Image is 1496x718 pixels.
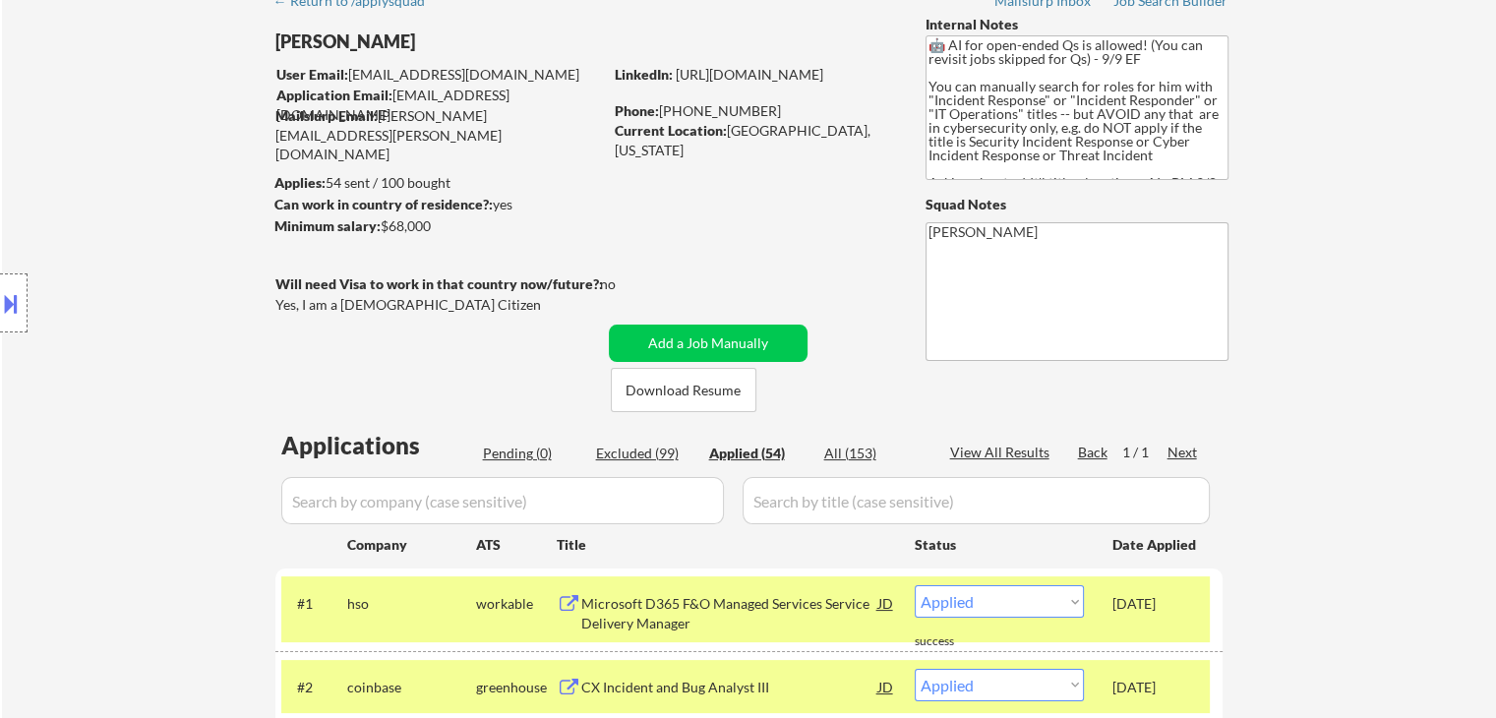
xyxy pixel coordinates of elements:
[276,86,602,124] div: [EMAIL_ADDRESS][DOMAIN_NAME]
[275,107,378,124] strong: Mailslurp Email:
[743,477,1210,524] input: Search by title (case sensitive)
[1167,443,1199,462] div: Next
[915,526,1084,562] div: Status
[347,594,476,614] div: hso
[275,275,603,292] strong: Will need Visa to work in that country now/future?:
[476,594,557,614] div: workable
[596,444,694,463] div: Excluded (99)
[1112,594,1199,614] div: [DATE]
[274,173,602,193] div: 54 sent / 100 bought
[915,633,993,650] div: success
[476,678,557,697] div: greenhouse
[581,678,878,697] div: CX Incident and Bug Analyst III
[476,535,557,555] div: ATS
[275,295,608,315] div: Yes, I am a [DEMOGRAPHIC_DATA] Citizen
[276,87,392,103] strong: Application Email:
[347,678,476,697] div: coinbase
[581,594,878,632] div: Microsoft D365 F&O Managed Services Service Delivery Manager
[1122,443,1167,462] div: 1 / 1
[600,274,656,294] div: no
[347,535,476,555] div: Company
[709,444,808,463] div: Applied (54)
[483,444,581,463] div: Pending (0)
[676,66,823,83] a: [URL][DOMAIN_NAME]
[609,325,808,362] button: Add a Job Manually
[1112,535,1199,555] div: Date Applied
[615,101,893,121] div: [PHONE_NUMBER]
[274,196,493,212] strong: Can work in country of residence?:
[615,121,893,159] div: [GEOGRAPHIC_DATA], [US_STATE]
[1078,443,1109,462] div: Back
[557,535,896,555] div: Title
[281,477,724,524] input: Search by company (case sensitive)
[275,106,602,164] div: [PERSON_NAME][EMAIL_ADDRESS][PERSON_NAME][DOMAIN_NAME]
[275,30,680,54] div: [PERSON_NAME]
[926,195,1228,214] div: Squad Notes
[276,65,602,85] div: [EMAIL_ADDRESS][DOMAIN_NAME]
[950,443,1055,462] div: View All Results
[615,122,727,139] strong: Current Location:
[274,195,596,214] div: yes
[824,444,923,463] div: All (153)
[876,669,896,704] div: JD
[876,585,896,621] div: JD
[276,66,348,83] strong: User Email:
[281,434,476,457] div: Applications
[1112,678,1199,697] div: [DATE]
[274,216,602,236] div: $68,000
[297,678,331,697] div: #2
[615,102,659,119] strong: Phone:
[297,594,331,614] div: #1
[611,368,756,412] button: Download Resume
[615,66,673,83] strong: LinkedIn:
[926,15,1228,34] div: Internal Notes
